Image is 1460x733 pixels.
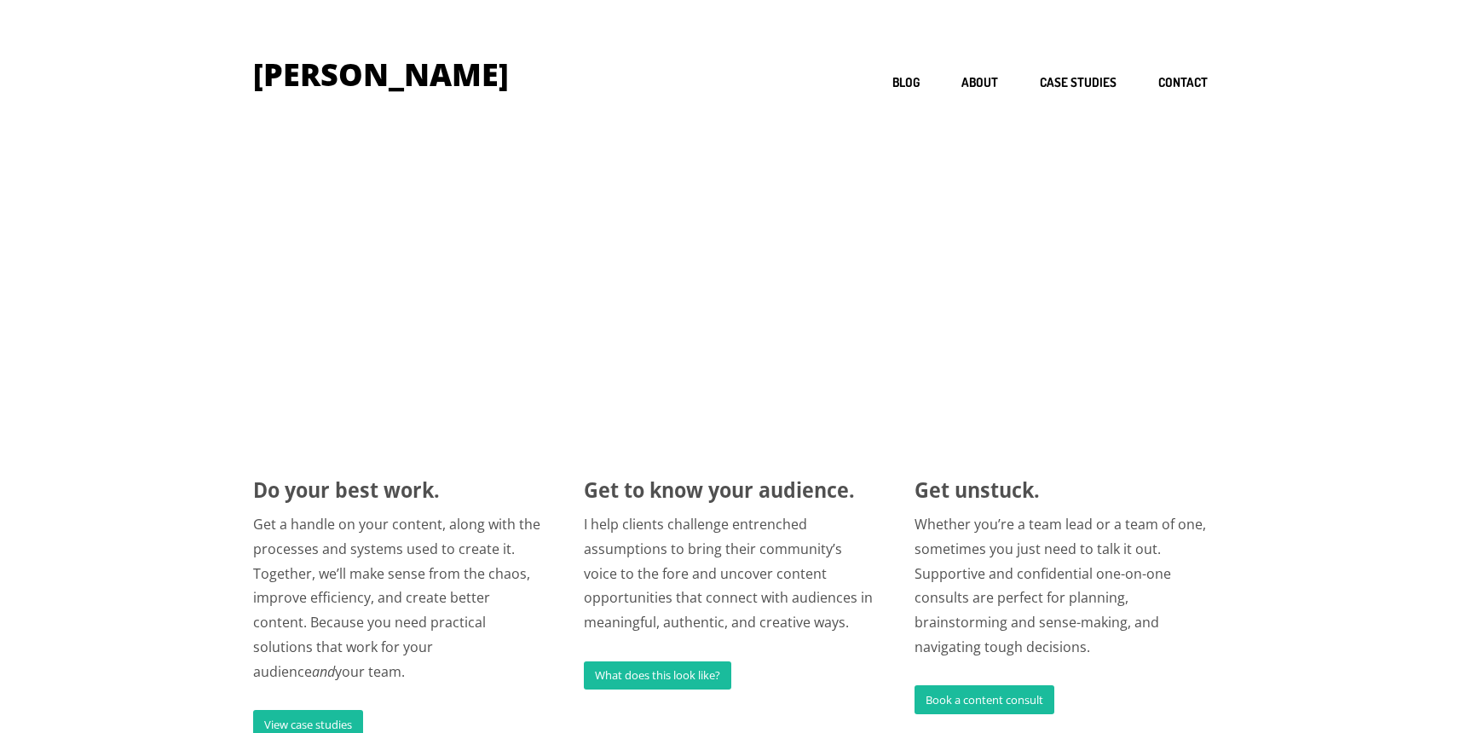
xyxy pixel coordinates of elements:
a: Case studies [1040,75,1117,91]
a: Blog [892,75,920,91]
p: I help clients challenge entrenched assumptions to bring their community’s voice to the fore and ... [584,512,876,635]
h3: Get to know your audience. [584,481,876,500]
p: Get a handle on your content, along with the processes and systems used to create it. Together, w... [253,512,545,684]
i: and [312,662,335,681]
h3: Do your best work. [253,481,545,500]
a: What does this look like? [584,661,731,690]
span: What does this look like? [595,667,720,683]
p: Whether you’re a team lead or a team of one, sometimes you just need to talk it out. Supportive a... [915,512,1207,660]
h3: Get unstuck. [915,481,1207,500]
a: Contact [1158,75,1208,91]
h1: [PERSON_NAME] [253,60,509,90]
a: About [961,75,998,91]
span: View case studies [264,717,352,732]
a: Book a content consult [915,685,1054,714]
span: Book a content consult [926,692,1043,707]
